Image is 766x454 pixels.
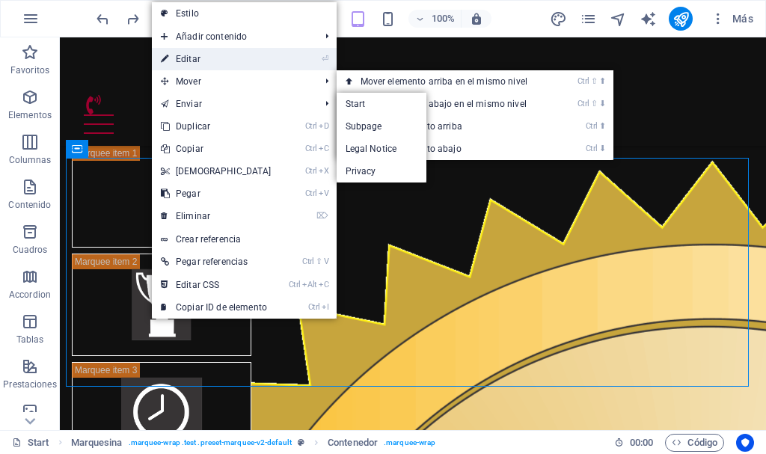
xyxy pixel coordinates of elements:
[152,70,314,93] span: Mover
[152,205,281,227] a: ⌦Eliminar
[152,182,281,205] a: CtrlVPegar
[16,334,44,346] p: Tablas
[328,434,378,452] span: Haz clic para seleccionar y doble clic para editar
[152,228,337,251] a: Crear referencia
[152,115,281,138] a: CtrlDDuplicar
[599,99,606,108] i: ⬇
[10,64,49,76] p: Favoritos
[337,93,557,115] a: Ctrl⇧⬇Mover elemento abajo en el mismo nivel
[319,188,329,198] i: V
[152,160,281,182] a: CtrlX[DEMOGRAPHIC_DATA]
[431,10,455,28] h6: 100%
[711,11,753,26] span: Más
[8,199,51,211] p: Contenido
[337,138,557,160] a: Ctrl⬇Mover el elemento abajo
[736,434,754,452] button: Usercentrics
[580,10,597,28] i: Páginas (Ctrl+Alt+S)
[337,160,427,182] a: Privacy
[298,438,304,447] i: Este elemento es un preajuste personalizable
[577,99,589,108] i: Ctrl
[630,434,653,452] span: 00 00
[302,257,314,266] i: Ctrl
[302,280,317,289] i: Alt
[672,10,690,28] i: Publicar
[152,48,281,70] a: ⏎Editar
[152,274,281,296] a: CtrlAltCEditar CSS
[337,93,427,115] a: Start
[13,244,48,256] p: Cuadros
[577,76,589,86] i: Ctrl
[152,138,281,160] a: CtrlCCopiar
[408,10,462,28] button: 100%
[705,7,759,31] button: Más
[337,138,427,160] a: Legal Notice
[550,10,567,28] i: Diseño (Ctrl+Alt+Y)
[610,10,627,28] i: Navegador
[319,121,329,131] i: D
[12,434,49,452] a: Haz clic para cancelar la selección y doble clic para abrir páginas
[591,76,598,86] i: ⇧
[665,434,724,452] button: Código
[308,302,320,312] i: Ctrl
[672,434,717,452] span: Código
[123,10,141,28] button: redo
[324,257,328,266] i: V
[124,10,141,28] i: Rehacer: Añadir elemento (Ctrl+Y, ⌘+Y)
[71,434,436,452] nav: breadcrumb
[586,144,598,153] i: Ctrl
[669,7,693,31] button: publish
[9,289,51,301] p: Accordion
[316,211,328,221] i: ⌦
[586,121,598,131] i: Ctrl
[94,10,111,28] i: Deshacer: Cambiar enlace (Ctrl+Z)
[549,10,567,28] button: design
[152,251,281,273] a: Ctrl⇧VPegar referencias
[129,434,292,452] span: . marquee-wrap .test .preset-marquee-v2-default
[152,2,337,25] a: Estilo
[640,437,643,448] span: :
[9,154,52,166] p: Columnas
[305,166,317,176] i: Ctrl
[322,302,329,312] i: I
[337,115,427,138] a: Subpage
[639,10,657,28] button: text_generator
[319,166,329,176] i: X
[579,10,597,28] button: pages
[319,144,329,153] i: C
[316,257,322,266] i: ⇧
[640,10,657,28] i: AI Writer
[614,434,654,452] h6: Tiempo de la sesión
[289,280,301,289] i: Ctrl
[94,10,111,28] button: undo
[337,115,557,138] a: Ctrl⬆Mover el elemento arriba
[599,144,606,153] i: ⬇
[152,296,281,319] a: CtrlICopiar ID de elemento
[599,76,606,86] i: ⬆
[305,144,317,153] i: Ctrl
[337,70,557,93] a: Ctrl⇧⬆Mover elemento arriba en el mismo nivel
[470,12,483,25] i: Al redimensionar, ajustar el nivel de zoom automáticamente para ajustarse al dispositivo elegido.
[3,378,56,390] p: Prestaciones
[599,121,606,131] i: ⬆
[384,434,435,452] span: . marquee-wrap
[609,10,627,28] button: navigator
[322,54,328,64] i: ⏎
[591,99,598,108] i: ⇧
[71,434,123,452] span: Haz clic para seleccionar y doble clic para editar
[152,25,314,48] span: Añadir contenido
[8,109,52,121] p: Elementos
[305,121,317,131] i: Ctrl
[319,280,329,289] i: C
[152,93,314,115] a: Enviar
[305,188,317,198] i: Ctrl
